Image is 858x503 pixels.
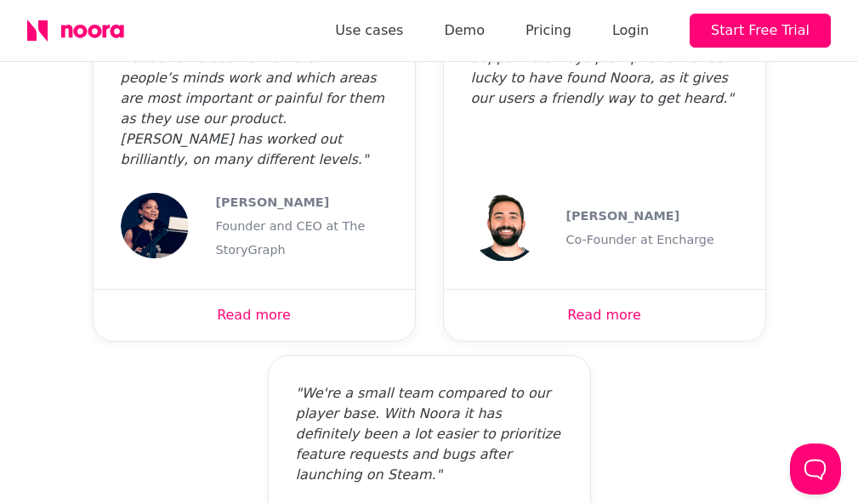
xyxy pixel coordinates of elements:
div: Co-Founder at Encharge [566,228,714,251]
p: " We're a small team compared to our player base. With Noora it has definitely been a lot easier ... [296,383,563,485]
img: Slav Ivanov [471,194,539,262]
div: Login [612,19,649,42]
a: Demo [444,19,485,42]
a: Use cases [335,19,403,42]
img: Nadia Odunayo [121,192,189,260]
div: Founder and CEO at The StoryGraph [216,214,388,262]
a: Pricing [526,19,571,42]
button: Start Free Trial [690,14,831,48]
iframe: Help Scout Beacon - Open [790,444,841,495]
a: Read more [567,307,641,323]
div: [PERSON_NAME] [566,204,714,228]
font: [PERSON_NAME] [216,195,330,209]
a: Read more [217,307,291,323]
